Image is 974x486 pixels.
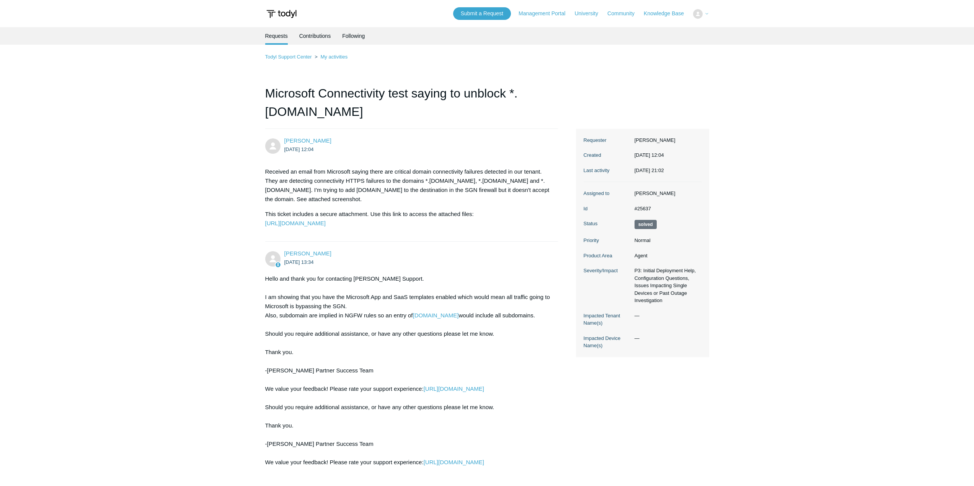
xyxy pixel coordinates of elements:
dd: Normal [631,237,702,244]
p: This ticket includes a secure attachment. Use this link to access the attached files: [265,210,551,228]
dt: Priority [584,237,631,244]
a: [URL][DOMAIN_NAME] [424,385,484,392]
dt: Assigned to [584,190,631,197]
a: Submit a Request [453,7,511,20]
dd: [PERSON_NAME] [631,190,702,197]
dd: [PERSON_NAME] [631,137,702,144]
a: [URL][DOMAIN_NAME] [265,220,326,226]
li: Requests [265,27,288,45]
dd: — [631,312,702,320]
dt: Status [584,220,631,228]
span: Kris Haire [284,250,331,257]
time: 2025-06-24T13:34:00Z [284,259,314,265]
a: My activities [320,54,348,60]
a: [PERSON_NAME] [284,137,331,144]
dt: Id [584,205,631,213]
dt: Impacted Tenant Name(s) [584,312,631,327]
dt: Last activity [584,167,631,174]
a: Community [607,10,642,18]
img: Todyl Support Center Help Center home page [265,7,298,21]
h1: Microsoft Connectivity test saying to unblock *.[DOMAIN_NAME] [265,84,558,129]
div: Hello and thank you for contacting [PERSON_NAME] Support. I am showing that you have the Microsof... [265,274,551,485]
a: Knowledge Base [644,10,692,18]
dt: Created [584,151,631,159]
a: [URL][DOMAIN_NAME] [424,459,484,465]
time: 2025-06-24T12:04:58+00:00 [635,152,664,158]
time: 2025-06-24T12:04:58Z [284,146,314,152]
p: Received an email from Microsoft saying there are critical domain connectivity failures detected ... [265,167,551,204]
span: Mike Tigchelaar [284,137,331,144]
dd: — [631,335,702,342]
a: Contributions [299,27,331,45]
a: [PERSON_NAME] [284,250,331,257]
dt: Product Area [584,252,631,260]
li: Todyl Support Center [265,54,313,60]
a: University [574,10,605,18]
a: Management Portal [519,10,573,18]
a: Following [342,27,365,45]
dt: Impacted Device Name(s) [584,335,631,349]
span: This request has been solved [635,220,657,229]
a: [DOMAIN_NAME] [413,312,459,319]
dd: Agent [631,252,702,260]
dt: Severity/Impact [584,267,631,275]
dd: #25637 [631,205,702,213]
dt: Requester [584,137,631,144]
li: My activities [313,54,348,60]
dd: P3: Initial Deployment Help, Configuration Questions, Issues Impacting Single Devices or Past Out... [631,267,702,304]
time: 2025-07-27T21:02:05+00:00 [635,167,664,173]
a: Todyl Support Center [265,54,312,60]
